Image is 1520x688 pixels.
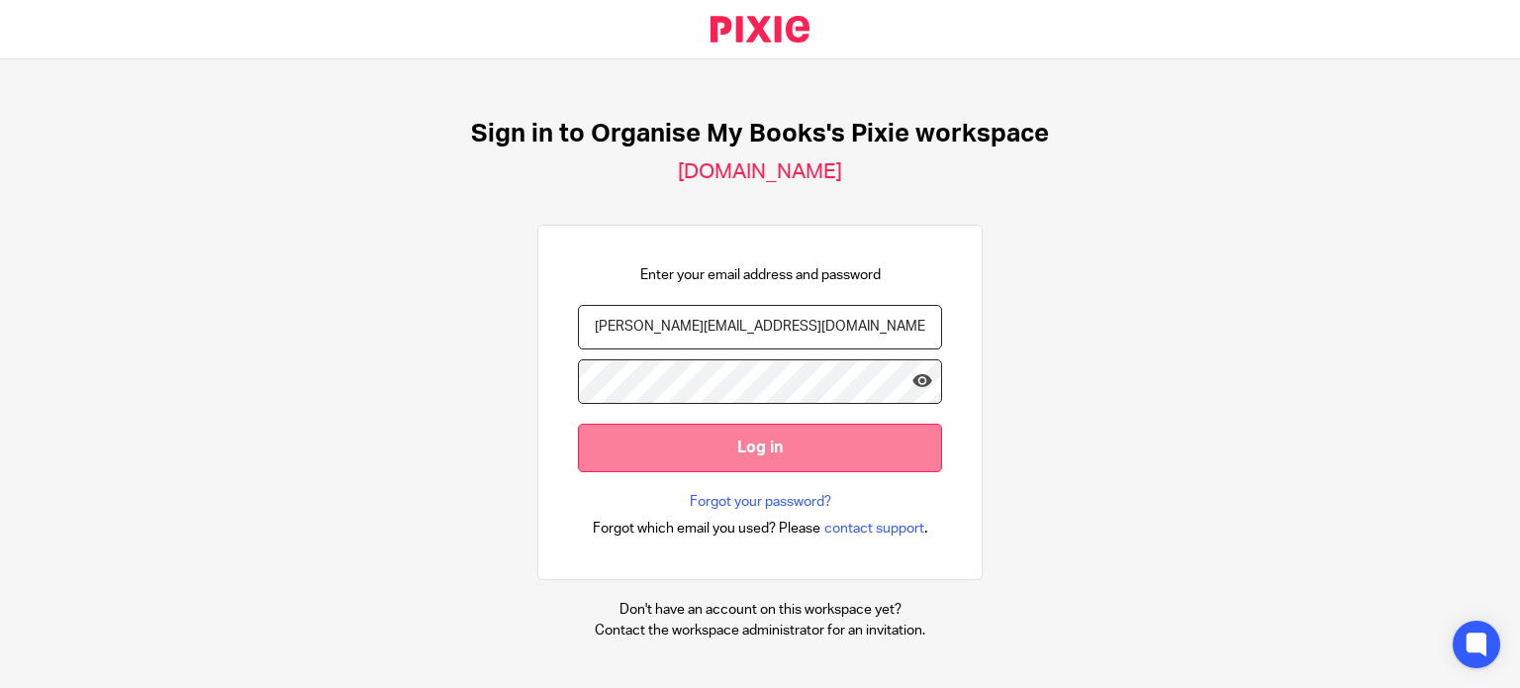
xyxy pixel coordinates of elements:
[578,305,942,349] input: name@example.com
[595,621,925,640] p: Contact the workspace administrator for an invitation.
[595,600,925,620] p: Don't have an account on this workspace yet?
[578,424,942,472] input: Log in
[824,519,924,539] span: contact support
[593,517,928,540] div: .
[593,519,820,539] span: Forgot which email you used? Please
[678,159,842,185] h2: [DOMAIN_NAME]
[640,265,881,285] p: Enter your email address and password
[471,119,1049,149] h1: Sign in to Organise My Books's Pixie workspace
[690,492,831,512] a: Forgot your password?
